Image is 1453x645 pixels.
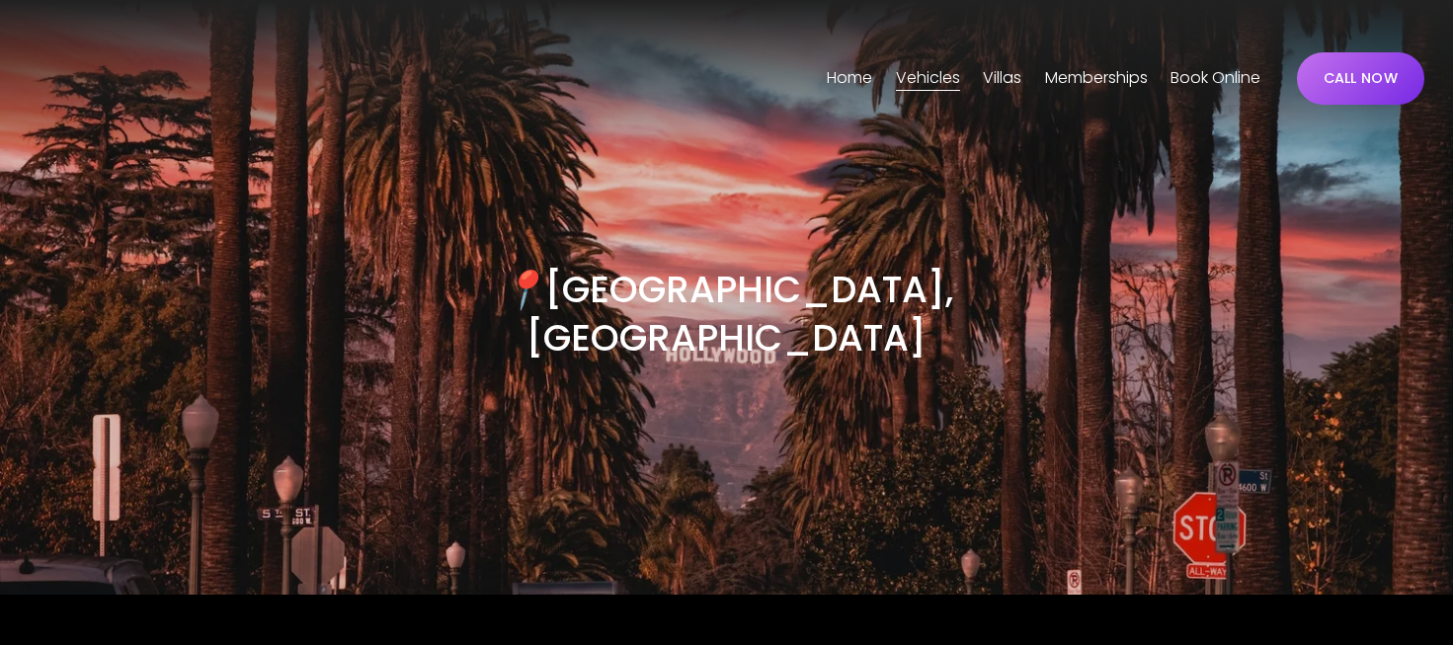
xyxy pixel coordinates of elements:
[377,266,1075,363] h3: [GEOGRAPHIC_DATA], [GEOGRAPHIC_DATA]
[983,62,1021,94] a: folder dropdown
[983,64,1021,93] span: Villas
[827,62,872,94] a: Home
[896,62,960,94] a: folder dropdown
[29,29,187,127] img: Luxury Car &amp; Home Rentals For Every Occasion
[1045,62,1148,94] a: Memberships
[500,264,545,315] em: 📍
[896,64,960,93] span: Vehicles
[1170,62,1260,94] a: Book Online
[1297,52,1424,105] a: CALL NOW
